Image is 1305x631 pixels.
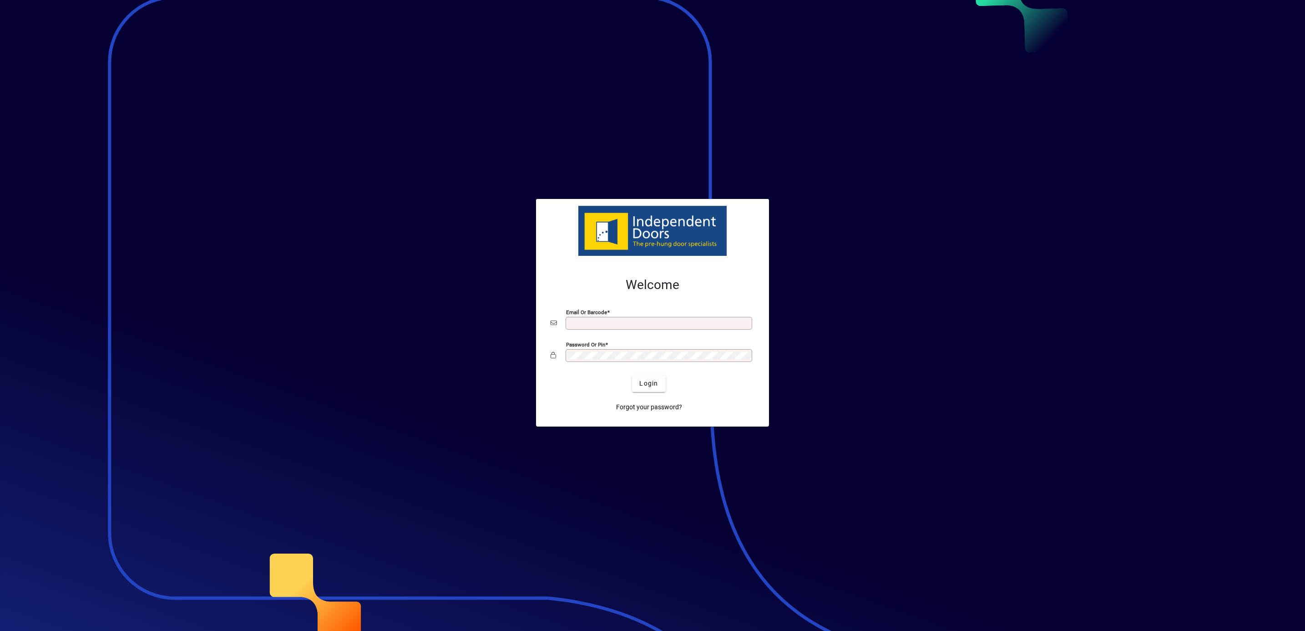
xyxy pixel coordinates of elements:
[566,341,605,347] mat-label: Password or Pin
[551,277,754,293] h2: Welcome
[639,379,658,388] span: Login
[612,399,686,416] a: Forgot your password?
[566,309,607,315] mat-label: Email or Barcode
[632,376,665,392] button: Login
[616,402,682,412] span: Forgot your password?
